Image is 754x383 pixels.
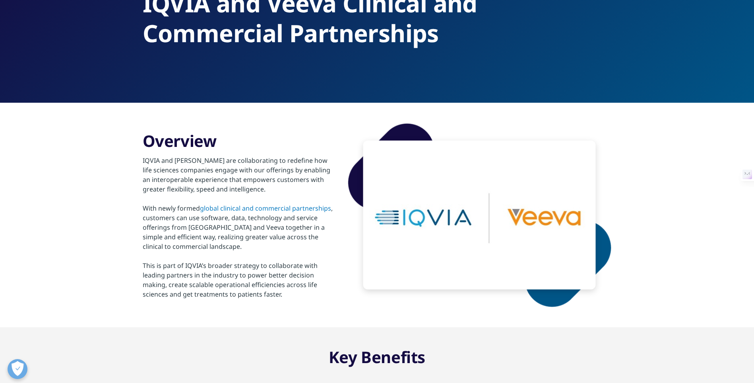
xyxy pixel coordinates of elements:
[143,151,335,299] div: IQVIA and [PERSON_NAME] are collaborating to redefine how life sciences companies engage with our...
[200,204,331,213] a: global clinical and commercial partnerships
[143,131,335,151] h3: Overview
[8,359,27,379] button: Open Preferences
[329,347,425,371] h2: Key Benefits
[347,123,612,307] img: shape-1.png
